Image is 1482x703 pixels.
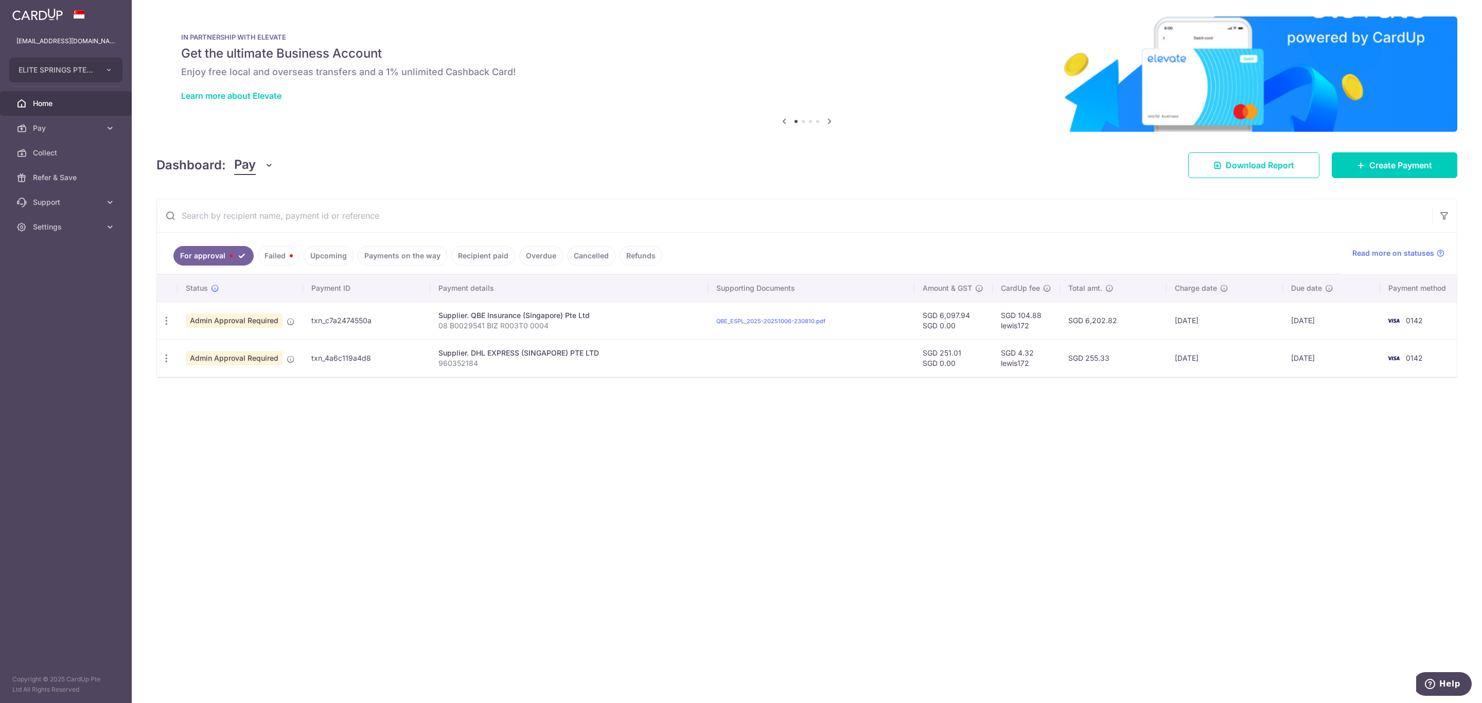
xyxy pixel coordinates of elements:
span: Admin Approval Required [186,351,283,365]
a: Learn more about Elevate [181,91,281,101]
h5: Get the ultimate Business Account [181,45,1433,62]
td: [DATE] [1283,302,1380,339]
h4: Dashboard: [156,156,226,174]
th: Payment method [1380,275,1459,302]
a: Recipient paid [451,246,515,266]
a: Overdue [519,246,563,266]
img: Bank Card [1383,352,1404,364]
button: Pay [234,155,274,175]
span: Read more on statuses [1352,248,1434,258]
th: Payment ID [303,275,430,302]
td: txn_c7a2474550a [303,302,430,339]
a: Refunds [620,246,662,266]
span: Download Report [1226,159,1294,171]
a: For approval [173,246,254,266]
a: Download Report [1188,152,1319,178]
div: Supplier. DHL EXPRESS (SINGAPORE) PTE LTD [438,348,700,358]
span: Amount & GST [923,283,972,293]
img: Renovation banner [156,16,1457,132]
td: SGD 6,202.82 [1060,302,1167,339]
td: SGD 104.88 lewis172 [993,302,1060,339]
p: 08 B0029541 BIZ R003T0 0004 [438,321,700,331]
span: Support [33,197,101,207]
span: Refer & Save [33,172,101,183]
a: Failed [258,246,299,266]
iframe: Opens a widget where you can find more information [1416,672,1472,698]
span: Charge date [1175,283,1217,293]
span: ELITE SPRINGS PTE. LTD. [19,65,95,75]
a: Upcoming [304,246,354,266]
h6: Enjoy free local and overseas transfers and a 1% unlimited Cashback Card! [181,66,1433,78]
a: Create Payment [1332,152,1457,178]
span: Admin Approval Required [186,313,283,328]
td: [DATE] [1167,339,1283,377]
p: IN PARTNERSHIP WITH ELEVATE [181,33,1433,41]
td: SGD 4.32 lewis172 [993,339,1060,377]
span: Status [186,283,208,293]
img: Bank Card [1383,314,1404,327]
div: Supplier. QBE Insurance (Singapore) Pte Ltd [438,310,700,321]
span: Due date [1291,283,1322,293]
th: Payment details [430,275,708,302]
a: QBE_ESPL_2025-20251006-230810.pdf [716,318,825,325]
span: Create Payment [1369,159,1432,171]
p: [EMAIL_ADDRESS][DOMAIN_NAME] [16,36,115,46]
button: ELITE SPRINGS PTE. LTD. [9,58,122,82]
td: txn_4a6c119a4d8 [303,339,430,377]
a: Read more on statuses [1352,248,1444,258]
td: SGD 251.01 SGD 0.00 [914,339,993,377]
th: Supporting Documents [708,275,914,302]
span: 0142 [1406,354,1423,362]
span: Collect [33,148,101,158]
td: SGD 6,097.94 SGD 0.00 [914,302,993,339]
a: Payments on the way [358,246,447,266]
span: Pay [33,123,101,133]
p: 960352184 [438,358,700,368]
td: [DATE] [1167,302,1283,339]
span: Home [33,98,101,109]
span: CardUp fee [1001,283,1040,293]
span: Pay [234,155,256,175]
img: CardUp [12,8,63,21]
td: [DATE] [1283,339,1380,377]
a: Cancelled [567,246,615,266]
input: Search by recipient name, payment id or reference [157,199,1432,232]
span: 0142 [1406,316,1423,325]
td: SGD 255.33 [1060,339,1167,377]
span: Total amt. [1068,283,1102,293]
span: Settings [33,222,101,232]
